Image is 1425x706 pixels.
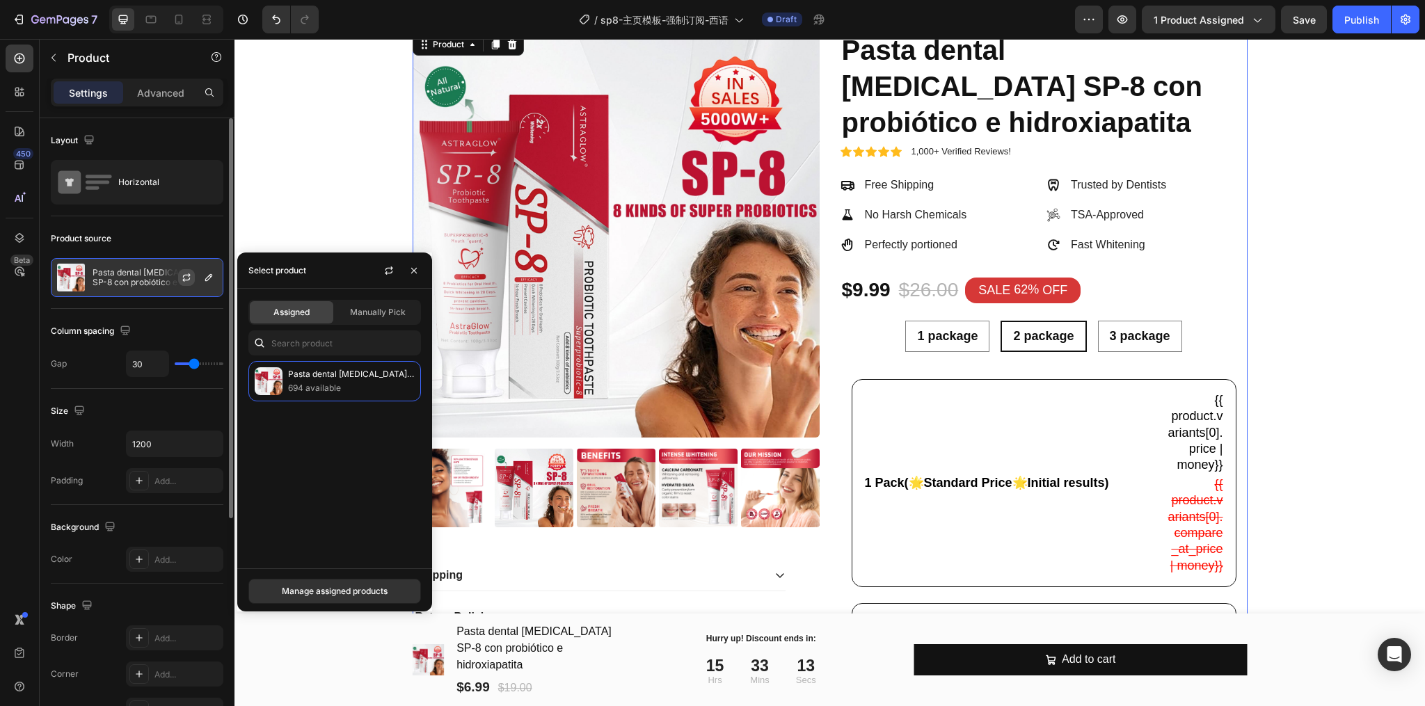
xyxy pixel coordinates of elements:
[875,290,936,304] span: 3 package
[1378,638,1411,671] div: Open Intercom Messenger
[1154,13,1244,27] span: 1 product assigned
[836,199,932,214] p: Fast Whitening
[472,634,490,648] p: Hrs
[127,431,223,456] input: Auto
[234,39,1425,706] iframe: Design area
[288,381,415,395] p: 694 available
[51,553,72,565] div: Color
[57,264,85,291] img: product feature img
[118,166,203,198] div: Horizontal
[827,611,881,631] div: Add to cart
[600,13,729,27] span: sp8-主页模板-强制订阅-西语
[806,241,835,262] div: OFF
[93,268,217,287] p: Pasta dental [MEDICAL_DATA] SP-8 con probiótico e hidroxiapatita
[6,6,104,33] button: 7
[594,13,598,27] span: /
[137,86,184,100] p: Advanced
[262,6,319,33] div: Undo/Redo
[248,579,421,604] button: Manage assigned products
[91,11,97,28] p: 7
[776,13,797,26] span: Draft
[288,367,415,381] p: Pasta dental [MEDICAL_DATA] SP-8 con probiótico e hidroxiapatita
[69,86,108,100] p: Settings
[248,330,421,355] input: Search in Settings & Advanced
[1281,6,1327,33] button: Save
[1293,14,1316,26] span: Save
[10,255,33,266] div: Beta
[677,107,777,119] p: 1,000+ Verified Reviews!
[67,49,186,66] p: Product
[679,605,1013,636] button: Add to cart
[154,668,220,681] div: Add...
[1332,6,1391,33] button: Publish
[630,139,733,154] p: Free Shipping
[13,148,33,159] div: 450
[350,306,406,319] span: Manually Pick
[742,241,778,262] div: SALE
[933,353,989,435] p: {{ product.variants[0].price | money}}
[248,264,306,277] div: Select product
[663,237,726,265] div: $26.00
[630,169,733,184] p: No Harsh Chemicals
[472,595,582,604] span: Hurry up! Discount ends in:
[51,322,134,341] div: Column spacing
[933,438,988,533] s: {{ product.variants[0].compare_at_price | money}}
[836,139,932,154] p: Trusted by Dentists
[562,617,582,638] div: 13
[51,597,95,616] div: Shape
[630,436,919,452] p: 1 Pack(🌟Standard Price🌟Initial results)
[51,402,88,421] div: Size
[154,632,220,645] div: Add...
[282,585,388,597] div: Manage assigned products
[154,554,220,566] div: Add...
[51,358,67,370] div: Gap
[221,583,379,636] h1: Pasta dental [MEDICAL_DATA] SP-8 con probiótico e hidroxiapatita
[262,639,299,659] div: $19.00
[51,668,79,680] div: Corner
[516,634,534,648] p: Mins
[127,351,168,376] input: Auto
[154,475,220,488] div: Add...
[255,367,282,395] img: collections
[562,634,582,648] p: Secs
[630,199,733,214] p: Perfectly portioned
[836,169,932,184] p: TSA-Approved
[51,518,118,537] div: Background
[51,232,111,245] div: Product source
[51,438,74,450] div: Width
[606,237,658,265] div: $9.99
[779,290,839,304] span: 2 package
[51,632,78,644] div: Border
[273,306,310,319] span: Assigned
[51,131,97,150] div: Layout
[51,474,83,487] div: Padding
[1344,13,1379,27] div: Publish
[472,617,490,638] div: 15
[221,639,257,659] div: $6.99
[1142,6,1275,33] button: 1 product assigned
[778,241,806,260] div: 62%
[683,290,743,304] span: 1 package
[516,617,534,638] div: 33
